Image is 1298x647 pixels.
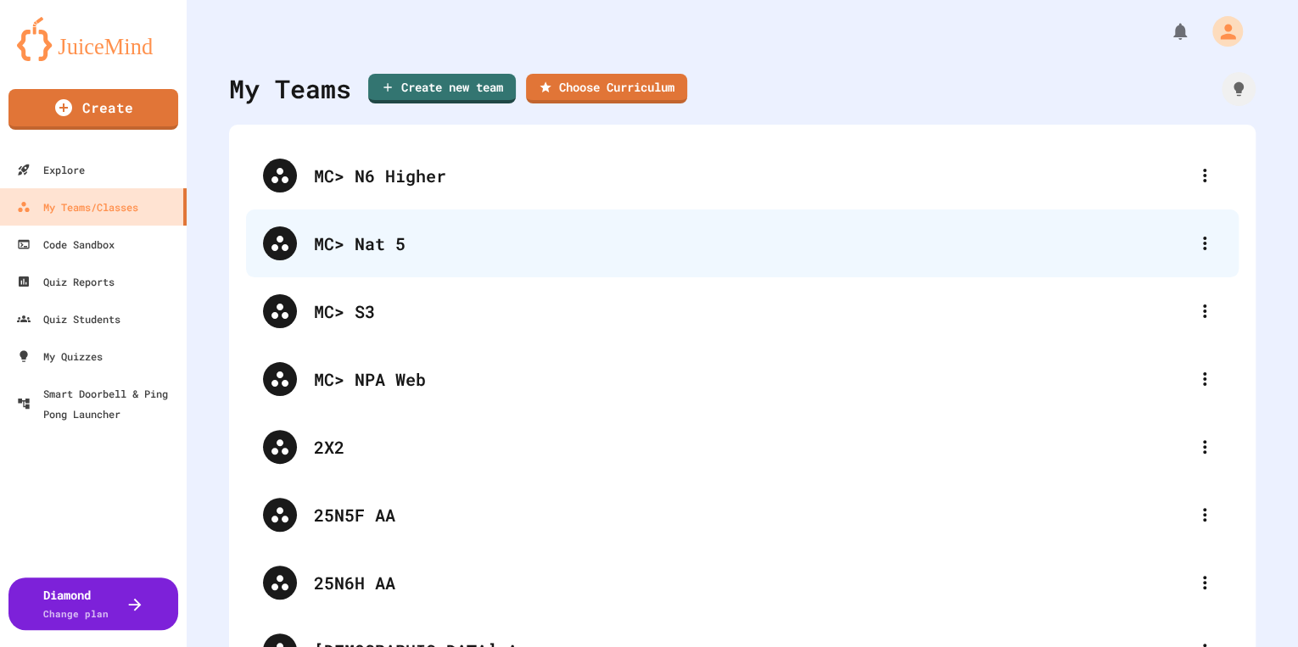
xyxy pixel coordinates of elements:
div: MC> Nat 5 [314,231,1188,256]
div: 25N5F AA [246,481,1239,549]
div: 25N6H AA [246,549,1239,616]
div: MC> N6 Higher [246,142,1239,209]
div: MC> NPA Web [246,345,1239,413]
div: MC> N6 Higher [314,163,1188,188]
button: DiamondChange plan [8,577,178,630]
div: My Account [1194,12,1247,51]
div: Quiz Students [17,309,120,329]
div: MC> S3 [314,298,1188,324]
div: My Notifications [1139,17,1194,46]
span: Change plan [43,607,109,620]
div: 25N5F AA [314,502,1188,527]
div: My Quizzes [17,346,103,366]
div: MC> S3 [246,277,1239,345]
div: Quiz Reports [17,271,115,292]
div: Explore [17,159,85,180]
div: MC> Nat 5 [246,209,1239,277]
div: 25N6H AA [314,570,1188,595]
a: Create new team [368,74,516,103]
div: Code Sandbox [17,234,115,254]
div: My Teams [229,70,351,108]
img: logo-orange.svg [17,17,170,61]
div: How it works [1222,72,1256,106]
div: Smart Doorbell & Ping Pong Launcher [17,383,180,424]
div: Diamond [43,586,109,622]
div: 2X2 [314,434,1188,460]
a: Create [8,89,178,130]
a: Choose Curriculum [526,74,687,103]
div: My Teams/Classes [17,197,138,217]
div: 2X2 [246,413,1239,481]
div: MC> NPA Web [314,366,1188,392]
